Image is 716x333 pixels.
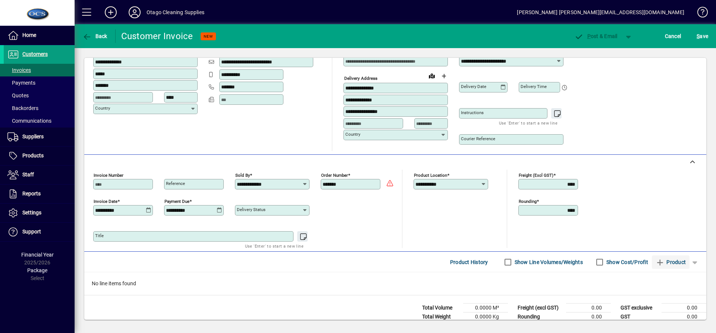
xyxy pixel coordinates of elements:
[21,252,54,258] span: Financial Year
[4,89,75,102] a: Quotes
[75,29,116,43] app-page-header-button: Back
[695,29,710,43] button: Save
[418,312,463,321] td: Total Weight
[7,67,31,73] span: Invoices
[7,92,29,98] span: Quotes
[4,147,75,165] a: Products
[237,207,266,212] mat-label: Delivery status
[22,191,41,197] span: Reports
[697,33,700,39] span: S
[463,312,508,321] td: 0.0000 Kg
[22,153,44,158] span: Products
[99,6,123,19] button: Add
[414,173,447,178] mat-label: Product location
[166,181,185,186] mat-label: Reference
[697,30,708,42] span: ave
[617,312,662,321] td: GST
[345,132,360,137] mat-label: Country
[321,173,348,178] mat-label: Order number
[235,173,250,178] mat-label: Sold by
[4,223,75,241] a: Support
[656,256,686,268] span: Product
[461,136,495,141] mat-label: Courier Reference
[517,6,684,18] div: [PERSON_NAME] [PERSON_NAME][EMAIL_ADDRESS][DOMAIN_NAME]
[121,30,193,42] div: Customer Invoice
[4,102,75,114] a: Backorders
[652,255,690,269] button: Product
[438,70,450,82] button: Choose address
[447,255,491,269] button: Product History
[4,64,75,76] a: Invoices
[95,106,110,111] mat-label: Country
[521,84,547,89] mat-label: Delivery time
[81,29,109,43] button: Back
[514,312,566,321] td: Rounding
[605,258,648,266] label: Show Cost/Profit
[4,114,75,127] a: Communications
[566,304,611,312] td: 0.00
[519,173,553,178] mat-label: Freight (excl GST)
[519,199,537,204] mat-label: Rounding
[571,29,621,43] button: Post & Email
[566,312,611,321] td: 0.00
[4,76,75,89] a: Payments
[164,199,189,204] mat-label: Payment due
[426,70,438,82] a: View on map
[7,105,38,111] span: Backorders
[22,210,41,216] span: Settings
[84,272,706,295] div: No line items found
[4,26,75,45] a: Home
[4,204,75,222] a: Settings
[574,33,618,39] span: ost & Email
[204,34,213,39] span: NEW
[22,133,44,139] span: Suppliers
[418,304,463,312] td: Total Volume
[499,119,558,127] mat-hint: Use 'Enter' to start a new line
[95,233,104,238] mat-label: Title
[662,304,706,312] td: 0.00
[4,185,75,203] a: Reports
[4,128,75,146] a: Suppliers
[617,304,662,312] td: GST exclusive
[82,33,107,39] span: Back
[22,172,34,178] span: Staff
[587,33,591,39] span: P
[665,30,681,42] span: Cancel
[461,84,486,89] mat-label: Delivery date
[463,304,508,312] td: 0.0000 M³
[4,166,75,184] a: Staff
[245,242,304,250] mat-hint: Use 'Enter' to start a new line
[22,51,48,57] span: Customers
[123,6,147,19] button: Profile
[692,1,707,26] a: Knowledge Base
[94,199,117,204] mat-label: Invoice date
[7,118,51,124] span: Communications
[461,110,484,115] mat-label: Instructions
[22,32,36,38] span: Home
[94,173,123,178] mat-label: Invoice number
[7,80,35,86] span: Payments
[663,29,683,43] button: Cancel
[147,6,204,18] div: Otago Cleaning Supplies
[450,256,488,268] span: Product History
[514,304,566,312] td: Freight (excl GST)
[662,312,706,321] td: 0.00
[27,267,47,273] span: Package
[513,258,583,266] label: Show Line Volumes/Weights
[22,229,41,235] span: Support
